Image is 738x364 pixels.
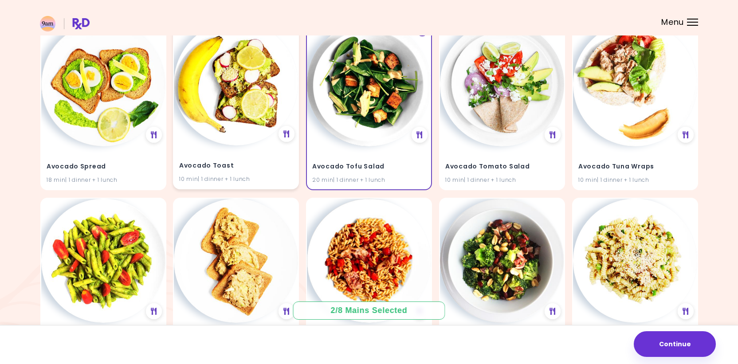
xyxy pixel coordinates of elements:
div: See Meal Plan [412,127,428,143]
button: Continue [634,331,716,357]
div: 10 min | 1 dinner + 1 lunch [179,175,293,183]
div: 20 min | 1 dinner + 1 lunch [312,176,426,184]
div: 18 min | 1 dinner + 1 lunch [47,176,160,184]
div: See Meal Plan [145,303,161,319]
div: See Meal Plan [279,126,294,142]
div: See Meal Plan [545,303,561,319]
div: See Meal Plan [279,303,294,319]
h4: Avocado Tomato Salad [445,160,559,174]
h4: Avocado Tuna Wraps [578,160,692,174]
div: See Meal Plan [677,303,693,319]
h4: Avocado Toast [179,159,293,173]
span: Menu [661,18,684,26]
h4: Avocado Tofu Salad [312,160,426,174]
img: RxDiet [40,16,90,31]
div: See Meal Plan [145,127,161,143]
h4: Avocado Spread [47,160,160,174]
div: See Meal Plan [545,127,561,143]
div: 10 min | 1 dinner + 1 lunch [445,176,559,184]
div: See Meal Plan [677,127,693,143]
div: 2 / 8 Mains Selected [324,305,414,316]
div: 10 min | 1 dinner + 1 lunch [578,176,692,184]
